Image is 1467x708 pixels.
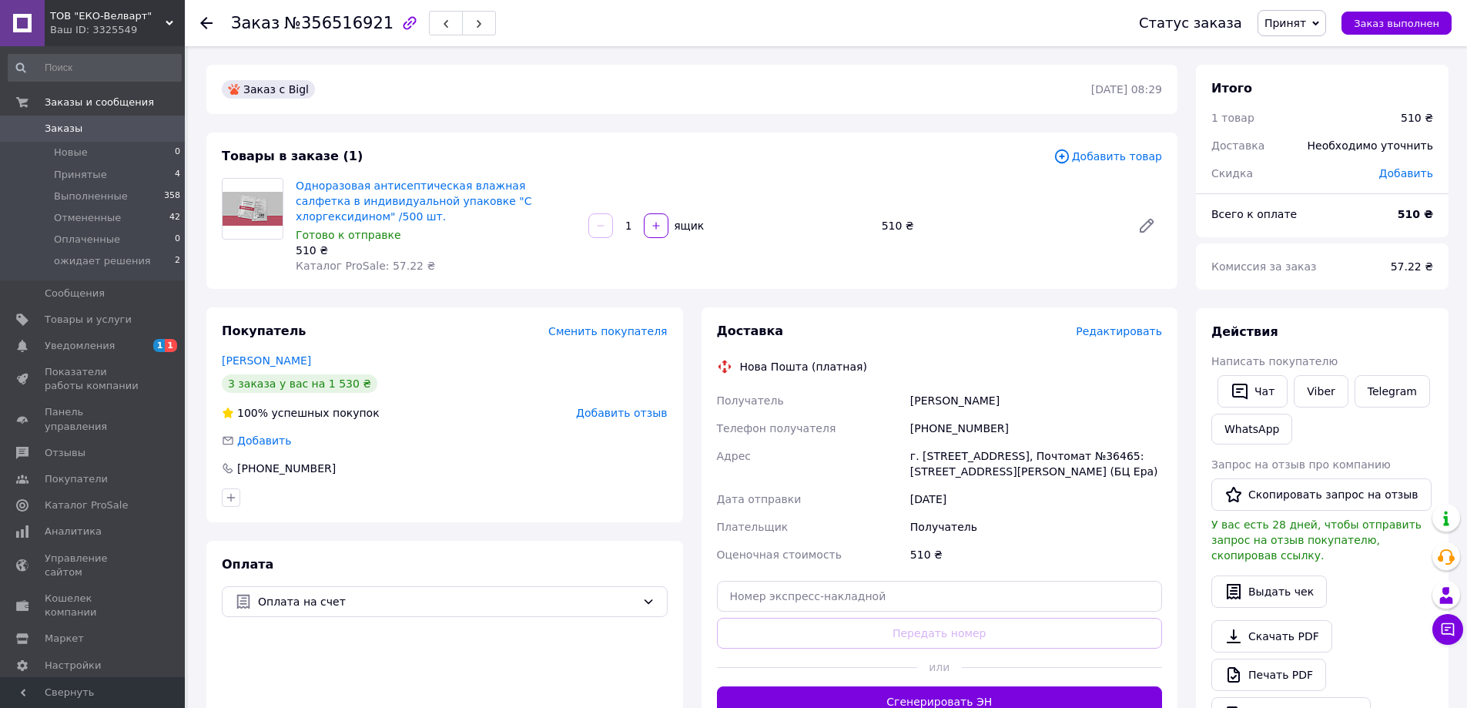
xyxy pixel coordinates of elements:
[45,592,142,619] span: Кошелек компании
[907,442,1165,485] div: г. [STREET_ADDRESS], Почтомат №36465: [STREET_ADDRESS][PERSON_NAME] (БЦ Ера)
[1398,208,1433,220] b: 510 ₴
[54,190,128,203] span: Выполненные
[54,146,88,159] span: Новые
[717,394,784,407] span: Получатель
[548,325,667,337] span: Сменить покупателя
[222,405,380,421] div: успешных покупок
[45,287,105,300] span: Сообщения
[1211,478,1432,511] button: Скопировать запрос на отзыв
[1091,83,1162,96] time: [DATE] 08:29
[45,659,101,673] span: Настройки
[296,260,435,272] span: Каталог ProSale: 57.22 ₴
[296,243,576,258] div: 510 ₴
[717,493,802,505] span: Дата отправки
[222,354,311,367] a: [PERSON_NAME]
[1217,375,1288,408] button: Чат
[175,146,180,159] span: 0
[258,593,636,610] span: Оплата на счет
[45,446,85,460] span: Отзывы
[1211,458,1391,471] span: Запрос на отзыв про компанию
[222,80,315,99] div: Заказ с Bigl
[1401,110,1433,126] div: 510 ₴
[907,414,1165,442] div: [PHONE_NUMBER]
[45,405,142,433] span: Панель управления
[717,324,784,338] span: Доставка
[165,339,177,352] span: 1
[907,541,1165,569] div: 510 ₴
[175,233,180,247] span: 0
[1294,375,1348,408] a: Viber
[54,168,107,182] span: Принятые
[45,632,84,646] span: Маркет
[222,324,306,338] span: Покупатель
[670,218,705,233] div: ящик
[222,557,273,572] span: Оплата
[1211,414,1292,445] a: WhatsApp
[1211,208,1297,220] span: Всего к оплате
[45,472,108,486] span: Покупатели
[54,211,121,225] span: Отмененные
[1391,260,1433,273] span: 57.22 ₴
[175,254,180,268] span: 2
[1264,17,1306,29] span: Принят
[222,374,377,393] div: 3 заказа у вас на 1 530 ₴
[236,461,337,476] div: [PHONE_NUMBER]
[1211,575,1327,608] button: Выдать чек
[45,552,142,579] span: Управление сайтом
[45,498,128,512] span: Каталог ProSale
[45,122,82,136] span: Заказы
[164,190,180,203] span: 358
[237,435,291,447] span: Добавить
[1139,15,1242,31] div: Статус заказа
[907,513,1165,541] div: Получатель
[717,450,751,462] span: Адрес
[222,149,363,163] span: Товары в заказе (1)
[1211,167,1253,180] span: Скидка
[1211,518,1422,562] span: У вас есть 28 дней, чтобы отправить запрос на отзыв покупателю, скопировав ссылку.
[717,422,836,435] span: Телефон получателя
[907,485,1165,513] div: [DATE]
[576,407,667,419] span: Добавить отзыв
[1053,148,1162,165] span: Добавить товар
[1211,659,1326,691] a: Печать PDF
[1432,614,1463,645] button: Чат с покупателем
[907,387,1165,414] div: [PERSON_NAME]
[1211,81,1252,96] span: Итого
[296,229,401,241] span: Готово к отправке
[1355,375,1430,408] a: Telegram
[8,54,182,82] input: Поиск
[1354,18,1439,29] span: Заказ выполнен
[45,313,132,327] span: Товары и услуги
[1211,620,1332,653] a: Скачать PDF
[1211,355,1338,367] span: Написать покупателю
[50,23,185,37] div: Ваш ID: 3325549
[1341,12,1452,35] button: Заказ выполнен
[284,14,394,32] span: №356516921
[296,180,532,223] a: Одноразовая антисептическая влажная салфетка в индивидуальной упаковке "С хлоргексидином" /500 шт.
[1076,325,1162,337] span: Редактировать
[237,407,268,419] span: 100%
[45,96,154,109] span: Заказы и сообщения
[917,659,962,675] span: или
[1211,260,1317,273] span: Комиссия за заказ
[54,233,120,247] span: Оплаченные
[54,254,151,268] span: ожидает решения
[736,359,871,374] div: Нова Пошта (платная)
[1131,210,1162,241] a: Редактировать
[169,211,180,225] span: 42
[717,521,789,533] span: Плательщик
[45,365,142,393] span: Показатели работы компании
[50,9,166,23] span: ТОВ "ЕКО-Велварт"
[223,192,283,226] img: Одноразовая антисептическая влажная салфетка в индивидуальной упаковке "С хлоргексидином" /500 шт.
[876,215,1125,237] div: 510 ₴
[717,549,842,561] span: Оценочная стоимость
[1211,112,1254,124] span: 1 товар
[231,14,280,32] span: Заказ
[1379,167,1433,180] span: Добавить
[200,15,213,31] div: Вернуться назад
[45,525,102,539] span: Аналитика
[1211,324,1278,339] span: Действия
[1211,139,1264,152] span: Доставка
[175,168,180,182] span: 4
[1298,129,1442,163] div: Необходимо уточнить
